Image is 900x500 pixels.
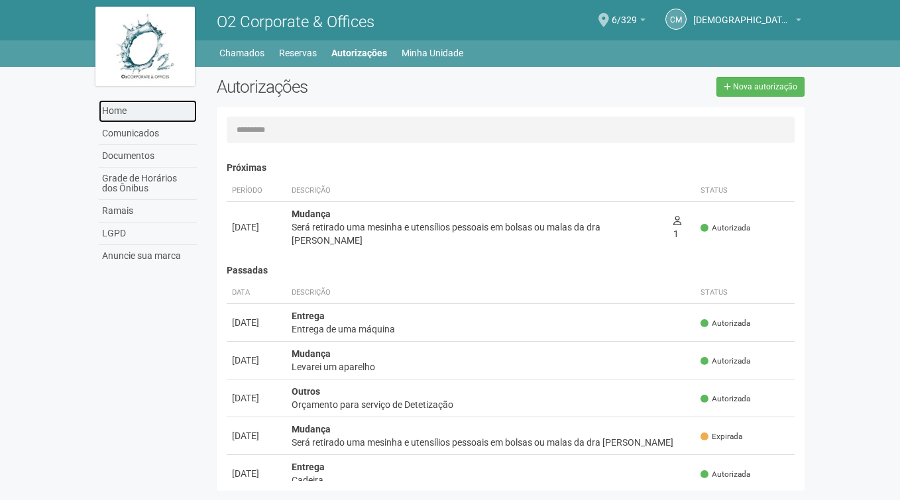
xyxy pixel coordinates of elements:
[292,360,690,374] div: Levarei um aparelho
[227,180,286,202] th: Período
[292,436,690,449] div: Será retirado uma mesinha e utensílios pessoais em bolsas ou malas da dra [PERSON_NAME]
[232,391,281,405] div: [DATE]
[99,100,197,123] a: Home
[99,200,197,223] a: Ramais
[232,221,281,234] div: [DATE]
[665,9,687,30] a: CM
[695,282,795,304] th: Status
[693,2,793,25] span: Cristiane Moncao da Costa Souza
[701,431,742,442] span: Expirada
[701,223,750,234] span: Autorizada
[227,163,795,173] h4: Próximas
[232,354,281,367] div: [DATE]
[279,44,317,62] a: Reservas
[612,17,646,27] a: 6/329
[292,209,331,219] strong: Mudança
[99,245,197,267] a: Anuncie sua marca
[612,2,637,25] span: 6/329
[99,145,197,168] a: Documentos
[292,348,331,359] strong: Mudança
[673,215,681,239] span: 1
[227,282,286,304] th: Data
[232,429,281,442] div: [DATE]
[99,123,197,145] a: Comunicados
[219,44,264,62] a: Chamados
[701,469,750,480] span: Autorizada
[286,180,668,202] th: Descrição
[695,180,795,202] th: Status
[402,44,463,62] a: Minha Unidade
[292,323,690,336] div: Entrega de uma máquina
[716,77,805,97] a: Nova autorização
[701,393,750,405] span: Autorizada
[701,356,750,367] span: Autorizada
[292,462,325,472] strong: Entrega
[292,386,320,397] strong: Outros
[232,467,281,480] div: [DATE]
[733,82,797,91] span: Nova autorização
[217,13,374,31] span: O2 Corporate & Offices
[99,168,197,200] a: Grade de Horários dos Ônibus
[693,17,801,27] a: [DEMOGRAPHIC_DATA][PERSON_NAME]
[227,266,795,275] h4: Passadas
[292,221,663,247] div: Será retirado uma mesinha e utensílios pessoais em bolsas ou malas da dra [PERSON_NAME]
[99,223,197,245] a: LGPD
[292,398,690,411] div: Orçamento para serviço de Detetização
[232,316,281,329] div: [DATE]
[95,7,195,86] img: logo.jpg
[292,311,325,321] strong: Entrega
[701,318,750,329] span: Autorizada
[286,282,695,304] th: Descrição
[331,44,387,62] a: Autorizações
[292,424,331,434] strong: Mudança
[217,77,500,97] h2: Autorizações
[292,474,690,487] div: Cadeira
